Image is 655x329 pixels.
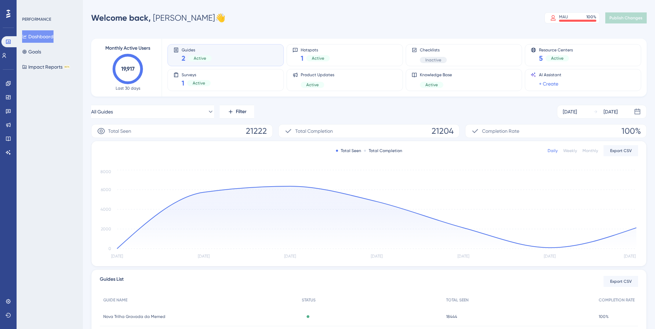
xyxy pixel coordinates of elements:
[563,148,577,153] div: Weekly
[446,314,457,319] span: 18444
[91,108,113,116] span: All Guides
[599,314,609,319] span: 100%
[364,148,402,153] div: Total Completion
[609,15,643,21] span: Publish Changes
[306,82,319,88] span: Active
[482,127,519,135] span: Completion Rate
[22,46,41,58] button: Goals
[336,148,361,153] div: Total Seen
[105,44,150,52] span: Monthly Active Users
[446,297,469,303] span: TOTAL SEEN
[108,127,131,135] span: Total Seen
[103,297,127,303] span: GUIDE NAME
[116,86,140,91] span: Last 30 days
[539,53,543,63] span: 5
[539,72,561,78] span: AI Assistant
[599,297,635,303] span: COMPLETION RATE
[91,105,214,119] button: All Guides
[559,14,568,20] div: MAU
[111,254,123,259] tspan: [DATE]
[457,254,469,259] tspan: [DATE]
[604,145,638,156] button: Export CSV
[544,254,556,259] tspan: [DATE]
[551,56,564,61] span: Active
[100,169,111,174] tspan: 8000
[64,65,70,69] div: BETA
[301,53,304,63] span: 1
[101,187,111,192] tspan: 6000
[425,82,438,88] span: Active
[182,72,211,77] span: Surveys
[22,61,70,73] button: Impact ReportsBETA
[420,47,447,53] span: Checklists
[624,254,636,259] tspan: [DATE]
[22,30,54,43] button: Dashboard
[432,126,454,137] span: 21204
[236,108,247,116] span: Filter
[605,12,647,23] button: Publish Changes
[420,72,452,78] span: Knowledge Base
[610,279,632,284] span: Export CSV
[302,297,316,303] span: STATUS
[22,17,51,22] div: PERFORMANCE
[301,72,334,78] span: Product Updates
[312,56,324,61] span: Active
[622,126,641,137] span: 100%
[182,53,185,63] span: 2
[91,12,225,23] div: [PERSON_NAME] 👋
[539,47,573,52] span: Resource Centers
[121,66,135,72] text: 19,917
[563,108,577,116] div: [DATE]
[548,148,558,153] div: Daily
[284,254,296,259] tspan: [DATE]
[539,80,558,88] a: + Create
[425,57,441,63] span: Inactive
[103,314,165,319] span: Nova Trilha Gravada da Memed
[301,47,330,52] span: Hotspots
[610,148,632,153] span: Export CSV
[194,56,206,61] span: Active
[182,78,184,88] span: 1
[604,276,638,287] button: Export CSV
[91,13,151,23] span: Welcome back,
[198,254,210,259] tspan: [DATE]
[371,254,383,259] tspan: [DATE]
[108,246,111,251] tspan: 0
[101,227,111,231] tspan: 2000
[220,105,254,119] button: Filter
[100,275,124,288] span: Guides List
[582,148,598,153] div: Monthly
[586,14,596,20] div: 100 %
[295,127,333,135] span: Total Completion
[193,80,205,86] span: Active
[246,126,267,137] span: 21222
[604,108,618,116] div: [DATE]
[182,47,212,52] span: Guides
[100,207,111,212] tspan: 4000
